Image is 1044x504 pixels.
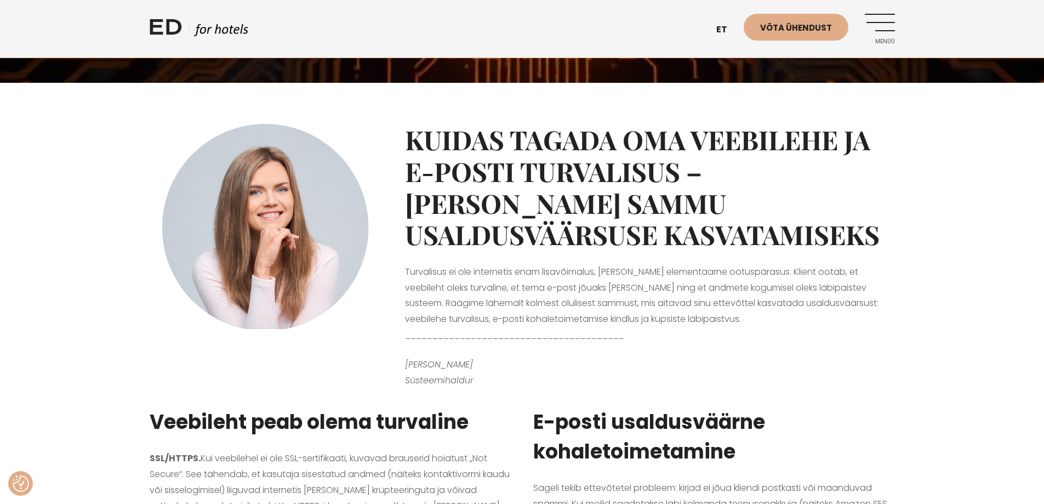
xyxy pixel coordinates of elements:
[150,124,384,329] img: Keidi.png
[865,14,895,44] a: Menüü
[533,408,765,466] strong: E-posti usaldusväärne kohaletoimetamine
[13,475,29,492] img: Revisit consent button
[405,264,894,343] p: Turvalisus ei ole internetis enam lisavõimalus, [PERSON_NAME] elementaarne ootuspärasus. Klient o...
[13,475,29,492] button: Nõusolekueelistused
[150,16,248,44] a: ED HOTELS
[150,452,201,465] strong: SSL/HTTPS.
[405,124,894,250] h2: Kuidas tagada oma veebilehe ja e-posti turvalisus – [PERSON_NAME] sammu usaldusväärsuse kasvatami...
[405,374,473,387] em: Süsteemihaldur
[744,14,848,41] a: Võta ühendust
[711,16,744,43] a: et
[865,38,895,45] span: Menüü
[150,408,469,436] strong: Veebileht peab olema turvaline
[405,358,473,371] em: [PERSON_NAME]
